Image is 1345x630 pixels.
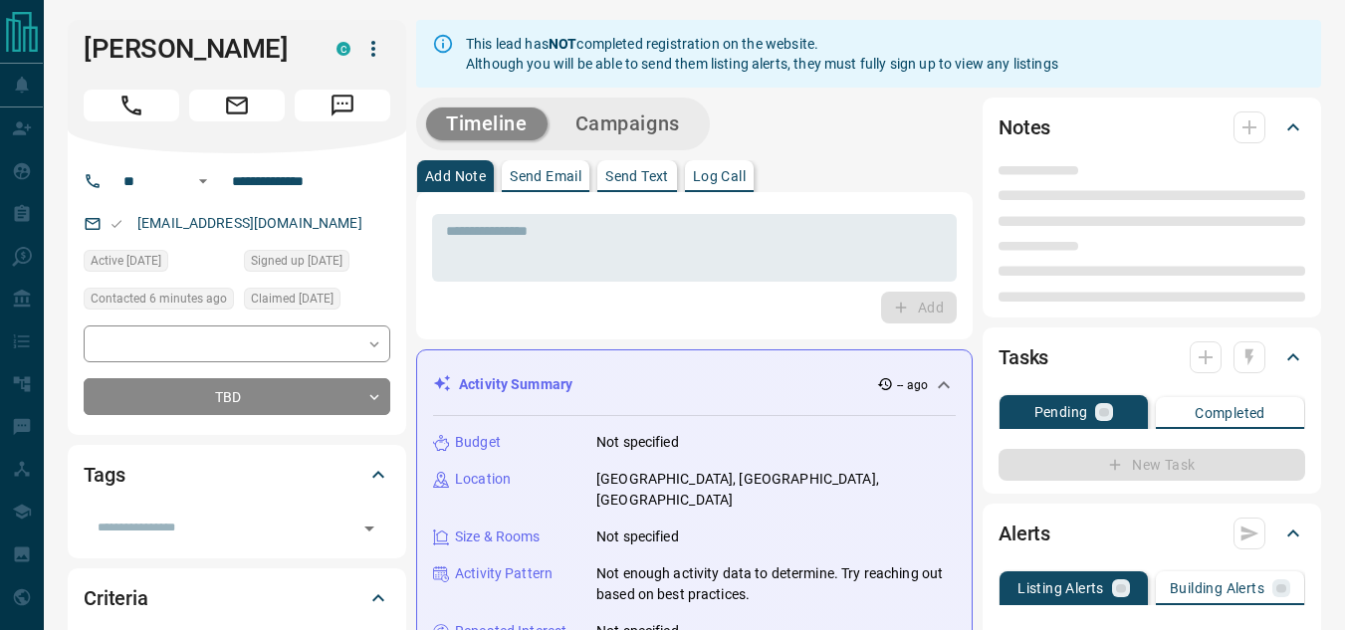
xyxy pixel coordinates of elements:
h2: Notes [999,111,1050,143]
h2: Criteria [84,582,148,614]
div: This lead has completed registration on the website. Although you will be able to send them listi... [466,26,1058,82]
p: Activity Pattern [455,563,553,584]
p: Not specified [596,526,679,547]
p: [GEOGRAPHIC_DATA], [GEOGRAPHIC_DATA], [GEOGRAPHIC_DATA] [596,469,956,511]
p: Send Text [605,169,669,183]
p: -- ago [897,376,928,394]
div: Mon Aug 18 2025 [84,288,234,315]
span: Call [84,90,179,121]
button: Open [191,169,215,193]
p: Send Email [510,169,581,183]
h2: Tasks [999,341,1048,373]
div: TBD [84,378,390,415]
h2: Tags [84,459,124,491]
span: Claimed [DATE] [251,289,334,309]
h1: [PERSON_NAME] [84,33,307,65]
div: Sun Aug 17 2025 [244,250,390,278]
div: Tags [84,451,390,499]
p: Log Call [693,169,746,183]
button: Open [355,515,383,542]
p: Add Note [425,169,486,183]
div: Notes [999,104,1305,151]
strong: NOT [549,36,576,52]
div: Sun Aug 17 2025 [244,288,390,315]
p: Budget [455,432,501,453]
svg: Email Valid [110,217,123,231]
span: Contacted 6 minutes ago [91,289,227,309]
p: Completed [1195,406,1265,420]
button: Campaigns [556,107,700,140]
span: Active [DATE] [91,251,161,271]
span: Email [189,90,285,121]
div: Sun Aug 17 2025 [84,250,234,278]
p: Location [455,469,511,490]
h2: Alerts [999,518,1050,549]
p: Size & Rooms [455,526,541,547]
p: Activity Summary [459,374,572,395]
p: Building Alerts [1170,581,1264,595]
button: Timeline [426,107,548,140]
p: Pending [1034,405,1088,419]
p: Not enough activity data to determine. Try reaching out based on best practices. [596,563,956,605]
div: Criteria [84,574,390,622]
span: Signed up [DATE] [251,251,342,271]
div: Alerts [999,510,1305,557]
div: Tasks [999,333,1305,381]
a: [EMAIL_ADDRESS][DOMAIN_NAME] [137,215,362,231]
div: condos.ca [336,42,350,56]
div: Activity Summary-- ago [433,366,956,403]
p: Listing Alerts [1017,581,1104,595]
p: Not specified [596,432,679,453]
span: Message [295,90,390,121]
